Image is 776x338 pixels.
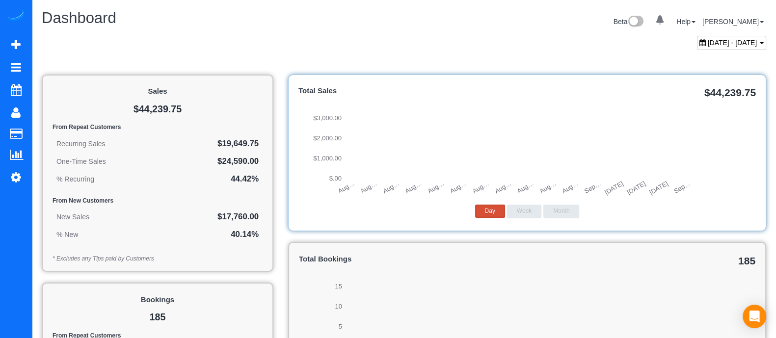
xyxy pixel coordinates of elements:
[299,255,755,263] h4: Total Bookings
[335,303,342,310] text: 10
[148,226,263,243] td: 40.14%
[165,170,263,188] td: 44.42%
[313,114,342,122] text: $3,000.00
[648,180,669,196] text: [DATE]
[53,208,148,226] td: New Sales
[42,9,116,26] span: Dashboard
[543,205,579,218] button: Month
[339,323,342,330] text: 5
[53,170,165,188] td: % Recurring
[708,39,757,47] span: [DATE] - [DATE]
[626,180,647,196] text: [DATE]
[53,135,165,153] td: Recurring Sales
[165,153,263,170] td: $24,590.00
[53,104,263,115] h2: $44,239.75
[298,87,756,95] h4: Total Sales
[148,208,263,226] td: $17,760.00
[53,226,148,243] td: % New
[329,175,342,182] text: $.00
[676,18,696,26] a: Help
[53,296,263,304] h4: Bookings
[313,155,342,162] text: $1,000.00
[6,10,26,24] img: Automaid Logo
[53,153,165,170] td: One-Time Sales
[614,18,644,26] a: Beta
[627,16,643,28] img: New interface
[53,87,263,96] h4: Sales
[53,312,263,323] h2: 185
[507,205,541,218] button: Week
[335,283,342,290] text: 15
[53,198,263,204] h5: From New Customers
[603,180,624,196] text: [DATE]
[475,205,505,218] button: Day
[738,255,755,266] span: 185
[702,18,764,26] a: [PERSON_NAME]
[298,99,756,197] svg: A chart.
[704,87,756,98] span: $44,239.75
[313,134,342,142] text: $2,000.00
[53,255,154,262] em: * Excludes any Tips paid by Customers
[53,124,263,130] h5: From Repeat Customers
[743,305,766,328] div: Open Intercom Messenger
[165,135,263,153] td: $19,649.75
